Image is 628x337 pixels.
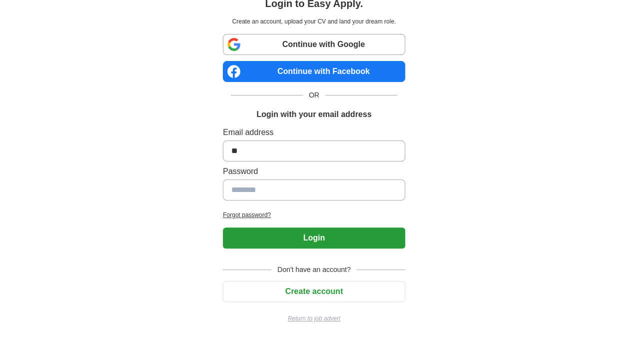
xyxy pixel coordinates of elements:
[225,17,403,26] p: Create an account, upload your CV and land your dream role.
[223,314,405,323] a: Return to job advert
[223,210,405,219] a: Forgot password?
[223,165,405,177] label: Password
[256,108,371,120] h1: Login with your email address
[223,227,405,248] button: Login
[223,61,405,82] a: Continue with Facebook
[223,34,405,55] a: Continue with Google
[223,281,405,302] button: Create account
[303,90,325,100] span: OR
[223,287,405,295] a: Create account
[223,126,405,138] label: Email address
[271,264,357,275] span: Don't have an account?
